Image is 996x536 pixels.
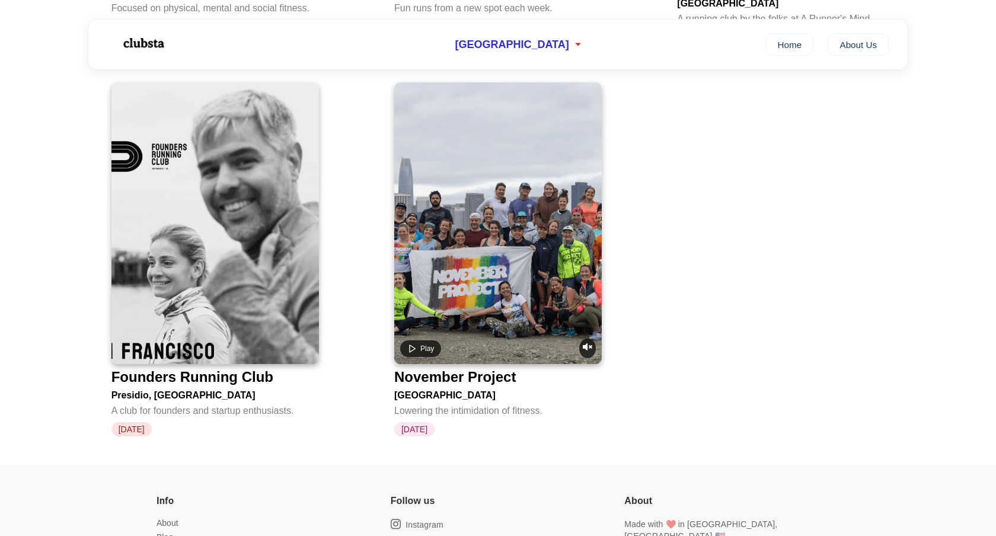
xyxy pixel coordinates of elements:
[111,401,319,416] div: A club for founders and startup enthusiasts.
[391,518,443,531] a: Instagram
[157,518,178,528] a: About
[111,369,273,385] div: Founders Running Club
[157,493,174,509] h6: Info
[111,422,152,436] span: [DATE]
[111,82,319,364] img: Founders Running Club
[391,493,435,509] h6: Follow us
[406,519,443,531] p: Instagram
[455,39,569,51] span: [GEOGRAPHIC_DATA]
[394,82,602,436] a: Play videoUnmute videoNovember Project[GEOGRAPHIC_DATA]Lowering the intimidation of fitness.[DATE]
[394,385,602,401] div: [GEOGRAPHIC_DATA]
[394,401,602,416] div: Lowering the intimidation of fitness.
[765,33,813,56] a: Home
[624,493,652,509] h6: About
[400,340,441,357] button: Play video
[111,82,319,436] a: Founders Running ClubFounders Running ClubPresidio, [GEOGRAPHIC_DATA]A club for founders and star...
[828,33,889,56] a: About Us
[579,339,596,358] button: Unmute video
[107,28,178,58] img: Logo
[420,344,434,353] span: Play
[394,422,435,436] span: [DATE]
[394,369,516,385] div: November Project
[111,385,319,401] div: Presidio, [GEOGRAPHIC_DATA]
[677,9,885,24] div: A running club by the folks at A Runner's Mind.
